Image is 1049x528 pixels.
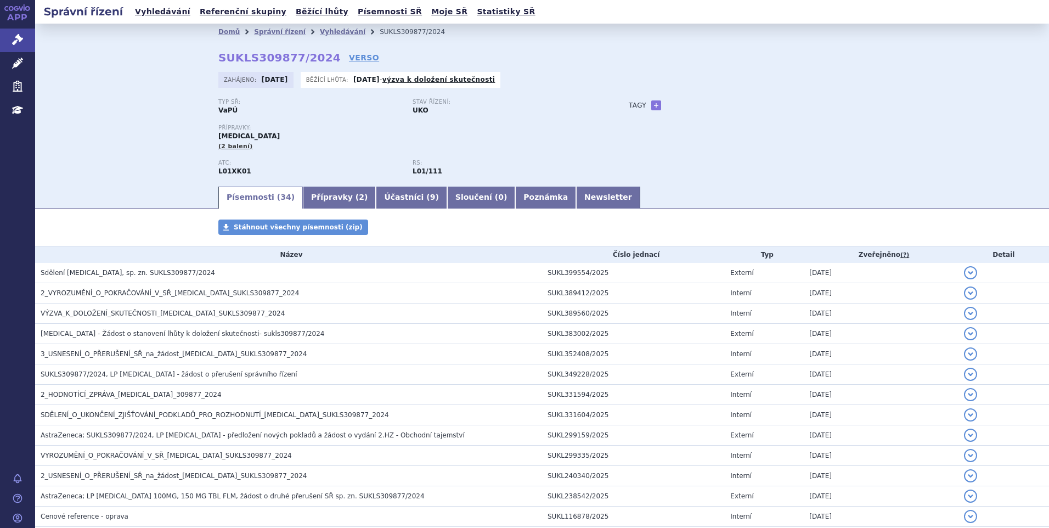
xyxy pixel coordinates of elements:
[132,4,194,19] a: Vyhledávání
[725,246,804,263] th: Typ
[218,51,341,64] strong: SUKLS309877/2024
[349,52,379,63] a: VERSO
[542,507,725,527] td: SUKL116878/2025
[413,167,442,175] strong: olaparib tbl.
[629,99,646,112] h3: Tagy
[542,283,725,304] td: SUKL389412/2025
[218,187,303,209] a: Písemnosti (34)
[730,269,753,277] span: Externí
[41,350,307,358] span: 3_USNESENÍ_O_PŘERUŠENÍ_SŘ_na_žádost_LYNPARZA_SUKLS309877_2024
[218,106,238,114] strong: VaPÚ
[804,486,958,507] td: [DATE]
[730,391,752,398] span: Interní
[964,368,977,381] button: detail
[804,425,958,446] td: [DATE]
[354,4,425,19] a: Písemnosti SŘ
[542,364,725,385] td: SUKL349228/2025
[353,75,495,84] p: -
[413,106,428,114] strong: UKO
[234,223,363,231] span: Stáhnout všechny písemnosti (zip)
[542,425,725,446] td: SUKL299159/2025
[413,160,596,166] p: RS:
[320,28,365,36] a: Vyhledávání
[804,246,958,263] th: Zveřejněno
[218,220,368,235] a: Stáhnout všechny písemnosti (zip)
[964,490,977,503] button: detail
[41,431,465,439] span: AstraZeneca; SUKLS309877/2024, LP LYNPARZA - předložení nových pokladů a žádost o vydání 2.HZ - O...
[730,310,752,317] span: Interní
[430,193,436,201] span: 9
[218,143,253,150] span: (2 balení)
[473,4,538,19] a: Statistiky SŘ
[218,160,402,166] p: ATC:
[900,251,909,259] abbr: (?)
[218,167,251,175] strong: OLAPARIB
[964,469,977,482] button: detail
[542,324,725,344] td: SUKL383002/2025
[730,370,753,378] span: Externí
[804,344,958,364] td: [DATE]
[804,324,958,344] td: [DATE]
[41,492,425,500] span: AstraZeneca; LP LYNPARZA 100MG, 150 MG TBL FLM, žádost o druhé přerušení SŘ sp. zn. SUKLS309877/2024
[804,364,958,385] td: [DATE]
[262,76,288,83] strong: [DATE]
[41,391,222,398] span: 2_HODNOTÍCÍ_ZPRÁVA_LYNPARZA_309877_2024
[730,411,752,419] span: Interní
[804,507,958,527] td: [DATE]
[542,466,725,486] td: SUKL240340/2025
[41,330,324,338] span: LYNPARZA - Žádost o stanovení lhůty k doložení skutečnosti- sukls309877/2024
[542,486,725,507] td: SUKL238542/2025
[730,472,752,480] span: Interní
[359,193,364,201] span: 2
[515,187,576,209] a: Poznámka
[353,76,380,83] strong: [DATE]
[730,492,753,500] span: Externí
[804,304,958,324] td: [DATE]
[41,310,285,317] span: VÝZVA_K_DOLOŽENÍ_SKUTEČNOSTI_LYNPARZA_SUKLS309877_2024
[651,100,661,110] a: +
[730,289,752,297] span: Interní
[41,452,292,459] span: VYROZUMĚNÍ_O_POKRAČOVÁNÍ_V_SŘ_LYNPARZA_SUKLS309877_2024
[964,408,977,422] button: detail
[382,76,495,83] a: výzva k doložení skutečnosti
[730,452,752,459] span: Interní
[542,304,725,324] td: SUKL389560/2025
[303,187,376,209] a: Přípravky (2)
[35,246,542,263] th: Název
[964,307,977,320] button: detail
[41,269,215,277] span: Sdělení LYNPARZA, sp. zn. SUKLS309877/2024
[964,510,977,523] button: detail
[428,4,471,19] a: Moje SŘ
[218,99,402,105] p: Typ SŘ:
[224,75,258,84] span: Zahájeno:
[542,344,725,364] td: SUKL352408/2025
[218,28,240,36] a: Domů
[964,429,977,442] button: detail
[196,4,290,19] a: Referenční skupiny
[804,446,958,466] td: [DATE]
[413,99,596,105] p: Stav řízení:
[730,513,752,520] span: Interní
[447,187,515,209] a: Sloučení (0)
[804,283,958,304] td: [DATE]
[542,446,725,466] td: SUKL299335/2025
[498,193,504,201] span: 0
[964,266,977,279] button: detail
[380,24,459,40] li: SUKLS309877/2024
[41,289,299,297] span: 2_VYROZUMĚNÍ_O_POKRAČOVÁNÍ_V_SŘ_LYNPARZA_SUKLS309877_2024
[804,263,958,283] td: [DATE]
[280,193,291,201] span: 34
[218,125,607,131] p: Přípravky:
[292,4,352,19] a: Běžící lhůty
[964,327,977,340] button: detail
[730,350,752,358] span: Interní
[218,132,280,140] span: [MEDICAL_DATA]
[964,287,977,300] button: detail
[964,449,977,462] button: detail
[730,431,753,439] span: Externí
[576,187,640,209] a: Newsletter
[804,385,958,405] td: [DATE]
[958,246,1049,263] th: Detail
[964,347,977,361] button: detail
[41,513,128,520] span: Cenové reference - oprava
